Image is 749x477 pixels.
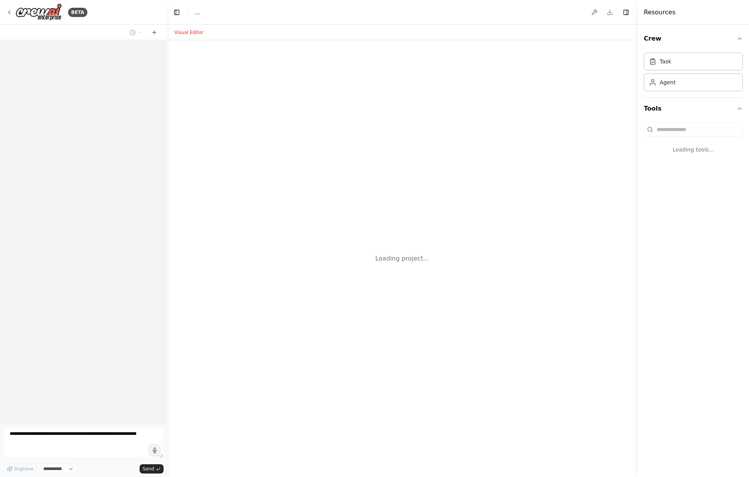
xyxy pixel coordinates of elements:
button: Hide left sidebar [171,7,182,18]
button: Switch to previous chat [126,28,145,37]
button: Start a new chat [148,28,160,37]
span: Improve [14,466,33,472]
h4: Resources [644,8,676,17]
img: Logo [15,3,62,21]
button: Tools [644,98,743,119]
span: Send [143,466,154,472]
button: Crew [644,28,743,49]
div: Agent [660,78,676,86]
div: BETA [68,8,87,17]
button: Visual Editor [170,28,208,37]
button: Click to speak your automation idea [149,445,160,456]
nav: breadcrumb [195,9,200,16]
div: Task [660,58,671,65]
button: Send [140,464,164,474]
div: Loading tools... [644,140,743,160]
div: Loading project... [375,254,429,263]
button: Hide right sidebar [621,7,631,18]
div: Tools [644,119,743,166]
span: ... [195,9,200,16]
div: Crew [644,49,743,97]
button: Improve [3,464,37,474]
